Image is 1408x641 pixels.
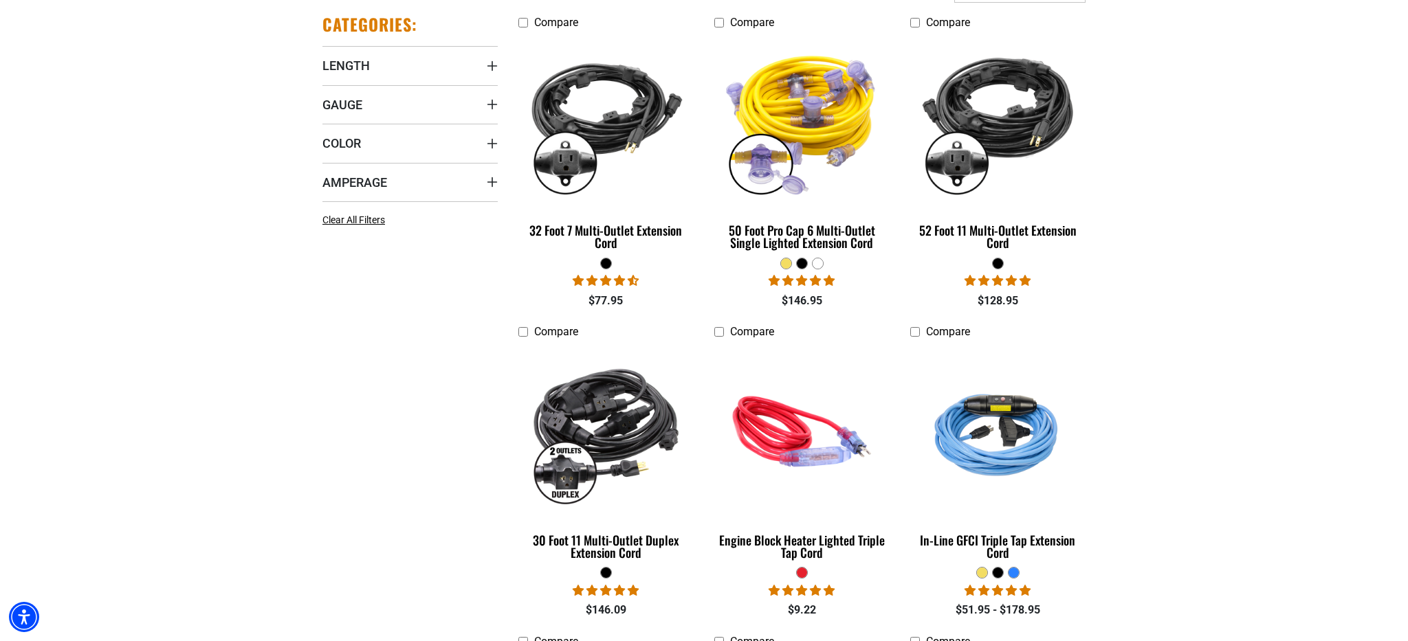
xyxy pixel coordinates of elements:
span: Compare [730,325,774,338]
div: 52 Foot 11 Multi-Outlet Extension Cord [910,224,1086,249]
span: 5.00 stars [965,584,1031,597]
span: Compare [534,325,578,338]
img: red [715,352,888,510]
span: 4.95 stars [965,274,1031,287]
div: 32 Foot 7 Multi-Outlet Extension Cord [518,224,694,249]
span: 4.80 stars [769,274,835,287]
span: Compare [926,325,970,338]
summary: Color [322,124,498,162]
div: $128.95 [910,293,1086,309]
span: 4.73 stars [573,274,639,287]
img: black [520,43,693,201]
summary: Amperage [322,163,498,201]
a: Clear All Filters [322,213,390,227]
a: black 52 Foot 11 Multi-Outlet Extension Cord [910,36,1086,257]
span: Amperage [322,175,387,190]
a: black 30 Foot 11 Multi-Outlet Duplex Extension Cord [518,346,694,567]
img: black [520,352,693,510]
img: black [911,43,1084,201]
div: In-Line GFCI Triple Tap Extension Cord [910,534,1086,559]
div: 30 Foot 11 Multi-Outlet Duplex Extension Cord [518,534,694,559]
img: Light Blue [911,352,1084,510]
span: Compare [730,16,774,29]
span: Compare [926,16,970,29]
summary: Length [322,46,498,85]
div: $77.95 [518,293,694,309]
span: Gauge [322,97,362,113]
span: Color [322,135,361,151]
a: red Engine Block Heater Lighted Triple Tap Cord [714,346,890,567]
summary: Gauge [322,85,498,124]
div: $146.09 [518,602,694,618]
span: Compare [534,16,578,29]
div: 50 Foot Pro Cap 6 Multi-Outlet Single Lighted Extension Cord [714,224,890,249]
div: $146.95 [714,293,890,309]
span: Clear All Filters [322,214,385,225]
div: Accessibility Menu [9,602,39,632]
a: Light Blue In-Line GFCI Triple Tap Extension Cord [910,346,1086,567]
img: yellow [715,43,888,201]
span: 5.00 stars [573,584,639,597]
a: yellow 50 Foot Pro Cap 6 Multi-Outlet Single Lighted Extension Cord [714,36,890,257]
h2: Categories: [322,14,417,35]
span: Length [322,58,370,74]
div: $9.22 [714,602,890,618]
a: black 32 Foot 7 Multi-Outlet Extension Cord [518,36,694,257]
div: $51.95 - $178.95 [910,602,1086,618]
span: 5.00 stars [769,584,835,597]
div: Engine Block Heater Lighted Triple Tap Cord [714,534,890,559]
